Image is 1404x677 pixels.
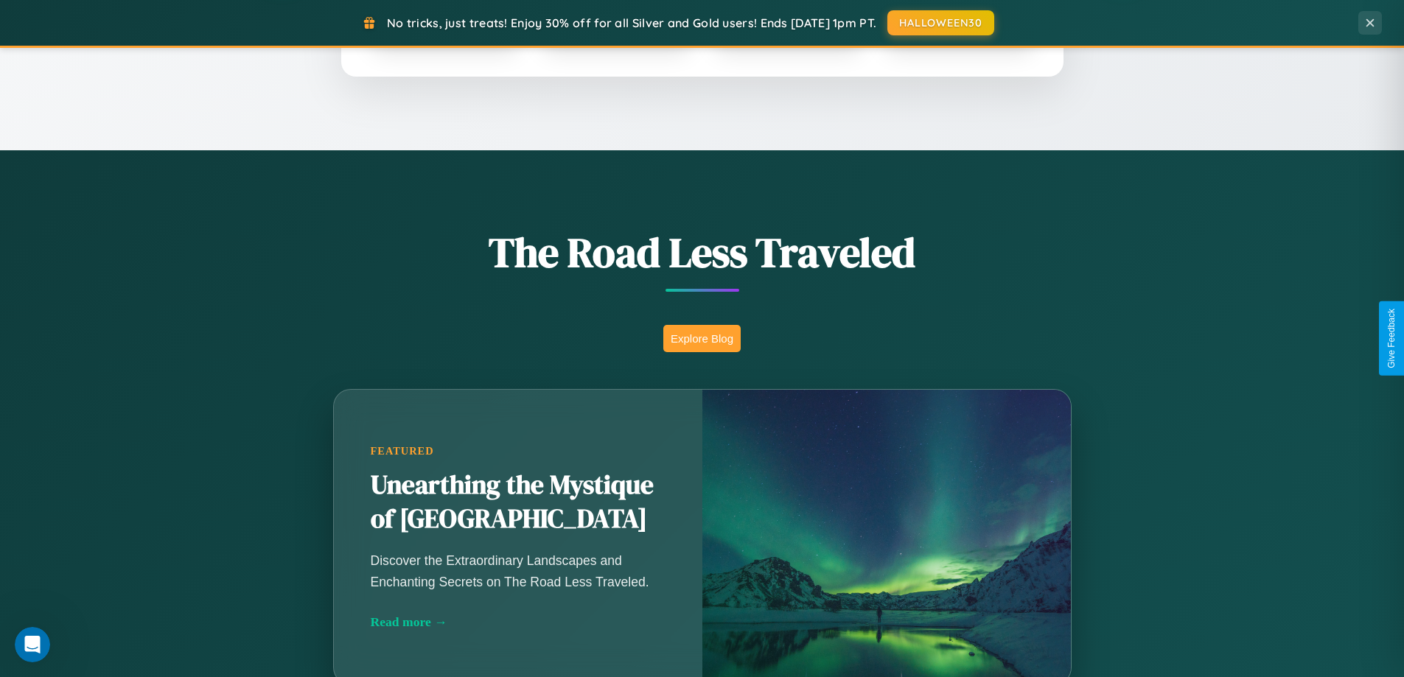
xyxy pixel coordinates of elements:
iframe: Intercom live chat [15,627,50,662]
span: No tricks, just treats! Enjoy 30% off for all Silver and Gold users! Ends [DATE] 1pm PT. [387,15,876,30]
div: Read more → [371,614,666,630]
h2: Unearthing the Mystique of [GEOGRAPHIC_DATA] [371,469,666,536]
div: Give Feedback [1386,309,1397,368]
p: Discover the Extraordinary Landscapes and Enchanting Secrets on The Road Less Traveled. [371,550,666,592]
button: Explore Blog [663,325,741,352]
div: Featured [371,445,666,457]
h1: The Road Less Traveled [260,224,1145,281]
button: HALLOWEEN30 [887,10,994,35]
